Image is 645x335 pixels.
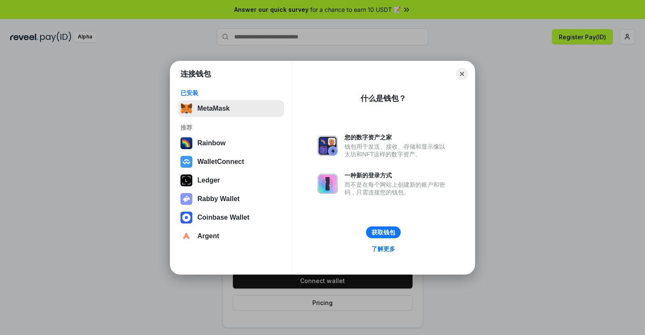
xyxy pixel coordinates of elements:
button: MetaMask [178,100,284,117]
div: Rainbow [197,139,226,147]
div: 您的数字资产之家 [344,133,449,141]
div: 获取钱包 [372,229,395,236]
div: 已安装 [180,89,282,97]
div: 了解更多 [372,245,395,253]
img: svg+xml,%3Csvg%20xmlns%3D%22http%3A%2F%2Fwww.w3.org%2F2000%2Fsvg%22%20fill%3D%22none%22%20viewBox... [317,136,338,156]
div: Argent [197,232,219,240]
button: Rainbow [178,135,284,152]
img: svg+xml,%3Csvg%20xmlns%3D%22http%3A%2F%2Fwww.w3.org%2F2000%2Fsvg%22%20fill%3D%22none%22%20viewBox... [180,193,192,205]
h1: 连接钱包 [180,69,211,79]
button: Close [456,68,468,80]
div: 推荐 [180,124,282,131]
img: svg+xml,%3Csvg%20width%3D%2228%22%20height%3D%2228%22%20viewBox%3D%220%200%2028%2028%22%20fill%3D... [180,156,192,168]
button: Coinbase Wallet [178,209,284,226]
div: 一种新的登录方式 [344,172,449,179]
img: svg+xml,%3Csvg%20width%3D%2228%22%20height%3D%2228%22%20viewBox%3D%220%200%2028%2028%22%20fill%3D... [180,212,192,223]
div: Ledger [197,177,220,184]
img: svg+xml,%3Csvg%20xmlns%3D%22http%3A%2F%2Fwww.w3.org%2F2000%2Fsvg%22%20width%3D%2228%22%20height%3... [180,174,192,186]
button: WalletConnect [178,153,284,170]
div: Coinbase Wallet [197,214,249,221]
img: svg+xml,%3Csvg%20width%3D%2228%22%20height%3D%2228%22%20viewBox%3D%220%200%2028%2028%22%20fill%3D... [180,230,192,242]
div: 而不是在每个网站上创建新的账户和密码，只需连接您的钱包。 [344,181,449,196]
img: svg+xml,%3Csvg%20xmlns%3D%22http%3A%2F%2Fwww.w3.org%2F2000%2Fsvg%22%20fill%3D%22none%22%20viewBox... [317,174,338,194]
div: Rabby Wallet [197,195,240,203]
img: svg+xml,%3Csvg%20fill%3D%22none%22%20height%3D%2233%22%20viewBox%3D%220%200%2035%2033%22%20width%... [180,103,192,114]
button: Argent [178,228,284,245]
div: MetaMask [197,105,230,112]
div: WalletConnect [197,158,244,166]
button: 获取钱包 [366,226,401,238]
a: 了解更多 [366,243,400,254]
div: 什么是钱包？ [361,93,406,103]
img: svg+xml,%3Csvg%20width%3D%22120%22%20height%3D%22120%22%20viewBox%3D%220%200%20120%20120%22%20fil... [180,137,192,149]
div: 钱包用于发送、接收、存储和显示像以太坊和NFT这样的数字资产。 [344,143,449,158]
button: Rabby Wallet [178,191,284,207]
button: Ledger [178,172,284,189]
